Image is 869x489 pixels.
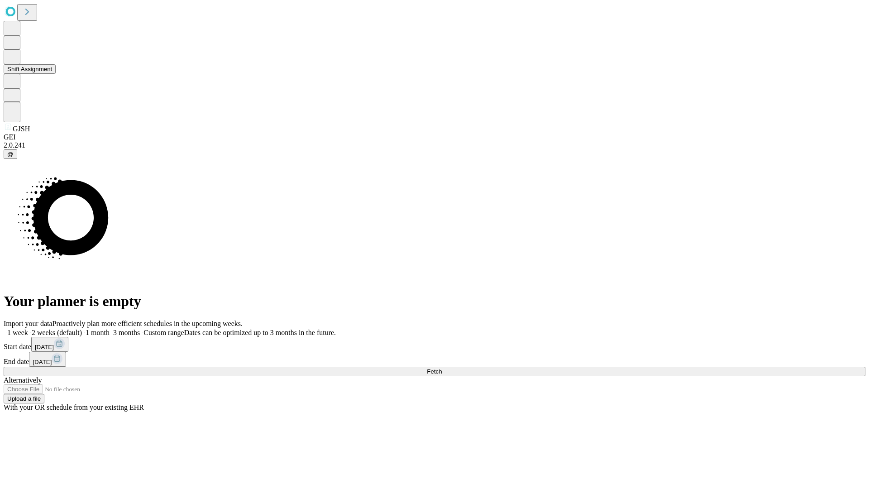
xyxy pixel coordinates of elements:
[143,329,184,336] span: Custom range
[7,151,14,158] span: @
[86,329,110,336] span: 1 month
[4,293,865,310] h1: Your planner is empty
[4,320,53,327] span: Import your data
[4,394,44,403] button: Upload a file
[184,329,336,336] span: Dates can be optimized up to 3 months in the future.
[7,329,28,336] span: 1 week
[4,337,865,352] div: Start date
[31,337,68,352] button: [DATE]
[113,329,140,336] span: 3 months
[32,329,82,336] span: 2 weeks (default)
[29,352,66,367] button: [DATE]
[4,141,865,149] div: 2.0.241
[4,376,42,384] span: Alternatively
[427,368,442,375] span: Fetch
[4,367,865,376] button: Fetch
[4,64,56,74] button: Shift Assignment
[35,344,54,350] span: [DATE]
[33,359,52,365] span: [DATE]
[4,403,144,411] span: With your OR schedule from your existing EHR
[53,320,243,327] span: Proactively plan more efficient schedules in the upcoming weeks.
[4,352,865,367] div: End date
[13,125,30,133] span: GJSH
[4,149,17,159] button: @
[4,133,865,141] div: GEI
